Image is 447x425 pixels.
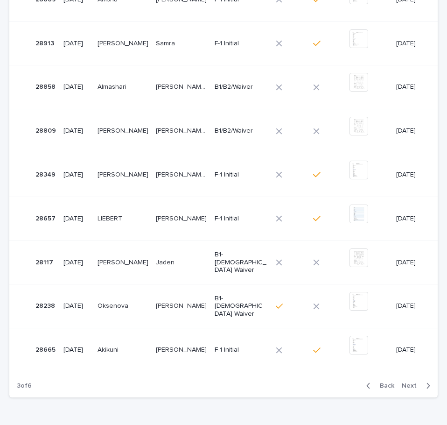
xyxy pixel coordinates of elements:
p: [DATE] [63,346,90,354]
p: LIEBERT [98,213,124,223]
p: [DATE] [63,215,90,223]
p: [DATE] [396,83,423,91]
p: [DATE] [63,83,90,91]
p: [DATE] [63,302,90,310]
tr: 2891328913 [DATE][PERSON_NAME][PERSON_NAME] SamraSamra F-1 Initial[DATE] [9,21,438,65]
p: 28913 [35,38,56,48]
p: [PERSON_NAME] [98,257,150,267]
p: [PERSON_NAME] [156,344,209,354]
span: Back [374,382,394,389]
p: F-1 Initial [215,171,266,179]
p: [PERSON_NAME] [156,213,209,223]
tr: 2865728657 [DATE]LIEBERTLIEBERT [PERSON_NAME][PERSON_NAME] F-1 Initial[DATE] [9,197,438,241]
tr: 2885828858 [DATE]AlmashariAlmashari [PERSON_NAME] A[PERSON_NAME] A B1/B2/Waiver[DATE] [9,65,438,109]
p: F-1 Initial [215,40,266,48]
p: B1-[DEMOGRAPHIC_DATA] Waiver [215,295,266,318]
p: 3 of 6 [9,375,39,397]
p: [DATE] [396,259,423,267]
tr: 2823828238 [DATE]OksenovaOksenova [PERSON_NAME][PERSON_NAME] B1-[DEMOGRAPHIC_DATA] Waiver[DATE] [9,284,438,328]
p: F-1 Initial [215,346,266,354]
p: 28238 [35,300,57,310]
p: Belhaouli Suaaidi [98,38,150,48]
p: [DATE] [396,127,423,135]
p: 28117 [35,257,55,267]
p: [PERSON_NAME] [156,300,209,310]
p: [DATE] [396,40,423,48]
p: 28665 [35,344,57,354]
p: [DATE] [396,171,423,179]
p: Samra [156,38,177,48]
p: 28858 [35,81,57,91]
p: [DATE] [396,346,423,354]
p: Oksenova [98,300,130,310]
tr: 2880928809 [DATE][PERSON_NAME][PERSON_NAME] [PERSON_NAME] [PERSON_NAME][PERSON_NAME] [PERSON_NAME... [9,109,438,153]
p: [PERSON_NAME] [98,169,150,179]
p: B1-[DEMOGRAPHIC_DATA] Waiver [215,251,266,274]
p: [DATE] [396,215,423,223]
p: B1/B2/Waiver [215,83,266,91]
span: Next [402,382,422,389]
p: [DATE] [63,40,90,48]
p: [DATE] [63,171,90,179]
p: 28657 [35,213,57,223]
tr: 2811728117 [DATE][PERSON_NAME][PERSON_NAME] JadenJaden B1-[DEMOGRAPHIC_DATA] Waiver[DATE] [9,241,438,284]
button: Back [359,382,398,390]
p: [DATE] [63,259,90,267]
p: [DATE] [63,127,90,135]
p: Fahad Mutlaq S [156,169,209,179]
p: 28349 [35,169,57,179]
p: Cheveau Garcia [98,125,150,135]
p: B1/B2/Waiver [215,127,266,135]
p: Maria Eduarda [156,125,209,135]
p: Jaden [156,257,176,267]
p: F-1 Initial [215,215,266,223]
p: Akikuni [98,344,120,354]
p: Almashari [98,81,128,91]
p: Amad Saleh A [156,81,209,91]
p: 28809 [35,125,58,135]
button: Next [398,382,438,390]
tr: 2834928349 [DATE][PERSON_NAME][PERSON_NAME] [PERSON_NAME] S[PERSON_NAME] S F-1 Initial[DATE] [9,153,438,197]
tr: 2866528665 [DATE]AkikuniAkikuni [PERSON_NAME][PERSON_NAME] F-1 Initial[DATE] [9,328,438,372]
p: [DATE] [396,302,423,310]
